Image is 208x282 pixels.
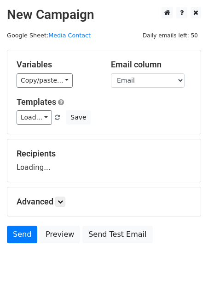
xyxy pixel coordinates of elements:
[7,7,201,23] h2: New Campaign
[17,149,191,159] h5: Recipients
[139,30,201,41] span: Daily emails left: 50
[17,97,56,107] a: Templates
[17,60,97,70] h5: Variables
[17,73,73,88] a: Copy/paste...
[7,226,37,243] a: Send
[82,226,152,243] a: Send Test Email
[17,197,191,207] h5: Advanced
[111,60,191,70] h5: Email column
[139,32,201,39] a: Daily emails left: 50
[7,32,91,39] small: Google Sheet:
[17,110,52,125] a: Load...
[48,32,91,39] a: Media Contact
[17,149,191,173] div: Loading...
[40,226,80,243] a: Preview
[66,110,90,125] button: Save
